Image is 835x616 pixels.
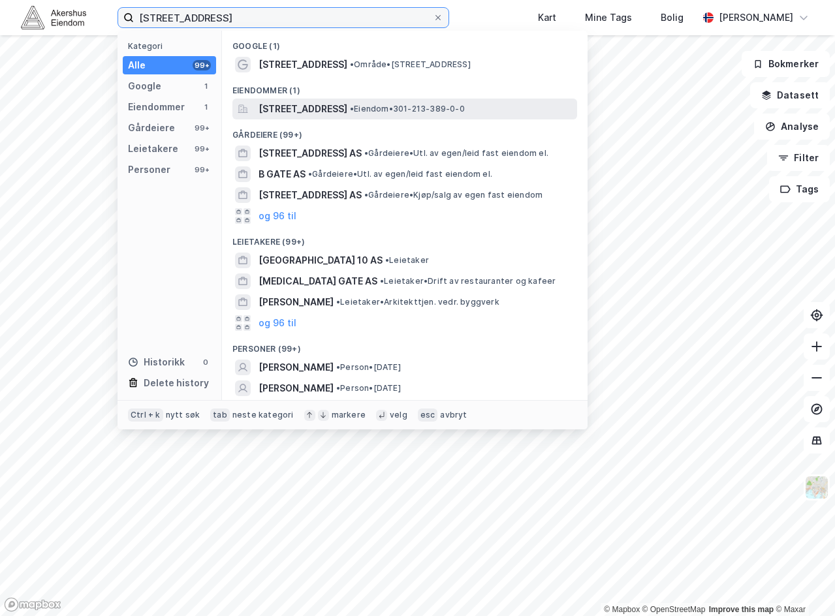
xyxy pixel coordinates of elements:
div: Mine Tags [585,10,632,25]
a: Mapbox homepage [4,597,61,612]
div: Alle [128,57,146,73]
div: [PERSON_NAME] [719,10,793,25]
span: • [364,190,368,200]
div: tab [210,408,230,422]
button: og 96 til [259,208,296,224]
span: [PERSON_NAME] [259,294,334,310]
span: • [364,148,368,158]
div: Leietakere (99+) [222,226,588,250]
div: Google [128,78,161,94]
div: Personer (99+) [222,333,588,357]
div: Eiendommer (1) [222,75,588,99]
div: 99+ [193,60,211,70]
div: nytt søk [166,410,200,420]
a: Mapbox [604,605,640,614]
span: Leietaker [385,255,429,266]
span: • [308,169,312,179]
div: Gårdeiere (99+) [222,119,588,143]
span: Gårdeiere • Utl. av egen/leid fast eiendom el. [308,169,492,179]
a: OpenStreetMap [642,605,706,614]
span: • [336,383,340,393]
span: Person • [DATE] [336,383,401,393]
button: Bokmerker [742,51,830,77]
div: 0 [200,357,211,367]
span: • [385,255,389,265]
div: 99+ [193,123,211,133]
span: • [336,362,340,372]
span: • [350,59,354,69]
div: esc [418,408,438,422]
div: Bolig [661,10,684,25]
span: [PERSON_NAME] [259,360,334,375]
div: velg [390,410,407,420]
button: Tags [769,176,830,202]
div: 1 [200,81,211,91]
span: Leietaker • Arkitekttjen. vedr. byggverk [336,297,499,307]
button: og 96 til [259,315,296,331]
button: Filter [767,145,830,171]
span: B GATE AS [259,166,306,182]
div: neste kategori [232,410,294,420]
span: Område • [STREET_ADDRESS] [350,59,471,70]
iframe: Chat Widget [770,553,835,616]
span: Person • [DATE] [336,362,401,373]
span: Eiendom • 301-213-389-0-0 [350,104,465,114]
div: Ctrl + k [128,408,163,422]
span: Leietaker • Drift av restauranter og kafeer [380,276,556,286]
button: Analyse [754,114,830,140]
span: • [380,276,384,286]
span: [STREET_ADDRESS] [259,101,347,117]
div: Delete history [144,375,209,391]
div: 99+ [193,144,211,154]
button: Datasett [750,82,830,108]
div: Historikk [128,354,185,370]
span: • [336,297,340,307]
img: Z [804,475,829,500]
a: Improve this map [709,605,774,614]
span: Gårdeiere • Kjøp/salg av egen fast eiendom [364,190,543,200]
img: akershus-eiendom-logo.9091f326c980b4bce74ccdd9f866810c.svg [21,6,86,29]
span: • [350,104,354,114]
span: [STREET_ADDRESS] [259,57,347,72]
span: Gårdeiere • Utl. av egen/leid fast eiendom el. [364,148,548,159]
div: Eiendommer [128,99,185,115]
span: [STREET_ADDRESS] AS [259,146,362,161]
div: Kontrollprogram for chat [770,553,835,616]
input: Søk på adresse, matrikkel, gårdeiere, leietakere eller personer [134,8,433,27]
span: [PERSON_NAME] [259,380,334,396]
div: Gårdeiere [128,120,175,136]
span: [STREET_ADDRESS] AS [259,187,362,203]
div: Leietakere [128,141,178,157]
span: [GEOGRAPHIC_DATA] 10 AS [259,253,383,268]
div: Google (1) [222,31,588,54]
span: [MEDICAL_DATA] GATE AS [259,273,377,289]
div: 1 [200,102,211,112]
div: Personer [128,162,170,177]
div: Kategori [128,41,216,51]
div: 99+ [193,164,211,175]
div: avbryt [440,410,467,420]
div: Kart [538,10,556,25]
div: markere [332,410,366,420]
